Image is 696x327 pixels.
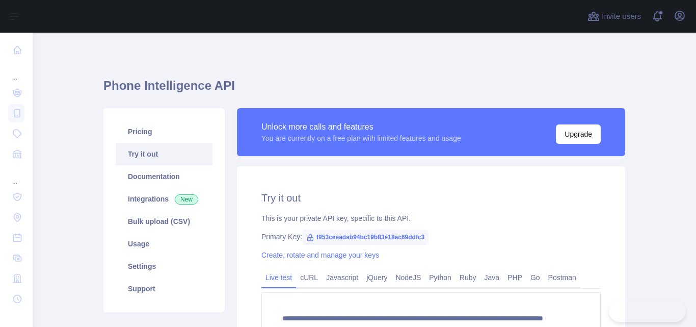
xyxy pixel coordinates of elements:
a: Python [425,269,456,286]
a: Live test [261,269,296,286]
span: New [175,194,198,205]
button: Upgrade [556,124,601,144]
a: Bulk upload (CSV) [116,210,212,233]
a: Support [116,278,212,300]
a: Create, rotate and manage your keys [261,251,379,259]
a: jQuery [362,269,391,286]
h1: Phone Intelligence API [103,78,625,102]
div: Unlock more calls and features [261,121,461,133]
a: cURL [296,269,322,286]
a: Usage [116,233,212,255]
div: ... [8,165,24,186]
div: Primary Key: [261,232,601,242]
a: Settings [116,255,212,278]
iframe: Toggle Customer Support [609,300,686,322]
a: Go [526,269,544,286]
a: Integrations New [116,188,212,210]
a: Java [480,269,504,286]
a: Pricing [116,120,212,143]
a: Postman [544,269,580,286]
h2: Try it out [261,191,601,205]
a: PHP [503,269,526,286]
div: ... [8,61,24,82]
a: Javascript [322,269,362,286]
span: f953ceeadab94bc19b83e18ac69ddfc3 [302,230,429,245]
div: This is your private API key, specific to this API. [261,213,601,223]
a: Ruby [456,269,480,286]
a: NodeJS [391,269,425,286]
a: Documentation [116,165,212,188]
button: Invite users [585,8,643,24]
div: You are currently on a free plan with limited features and usage [261,133,461,143]
a: Try it out [116,143,212,165]
span: Invite users [602,11,641,22]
